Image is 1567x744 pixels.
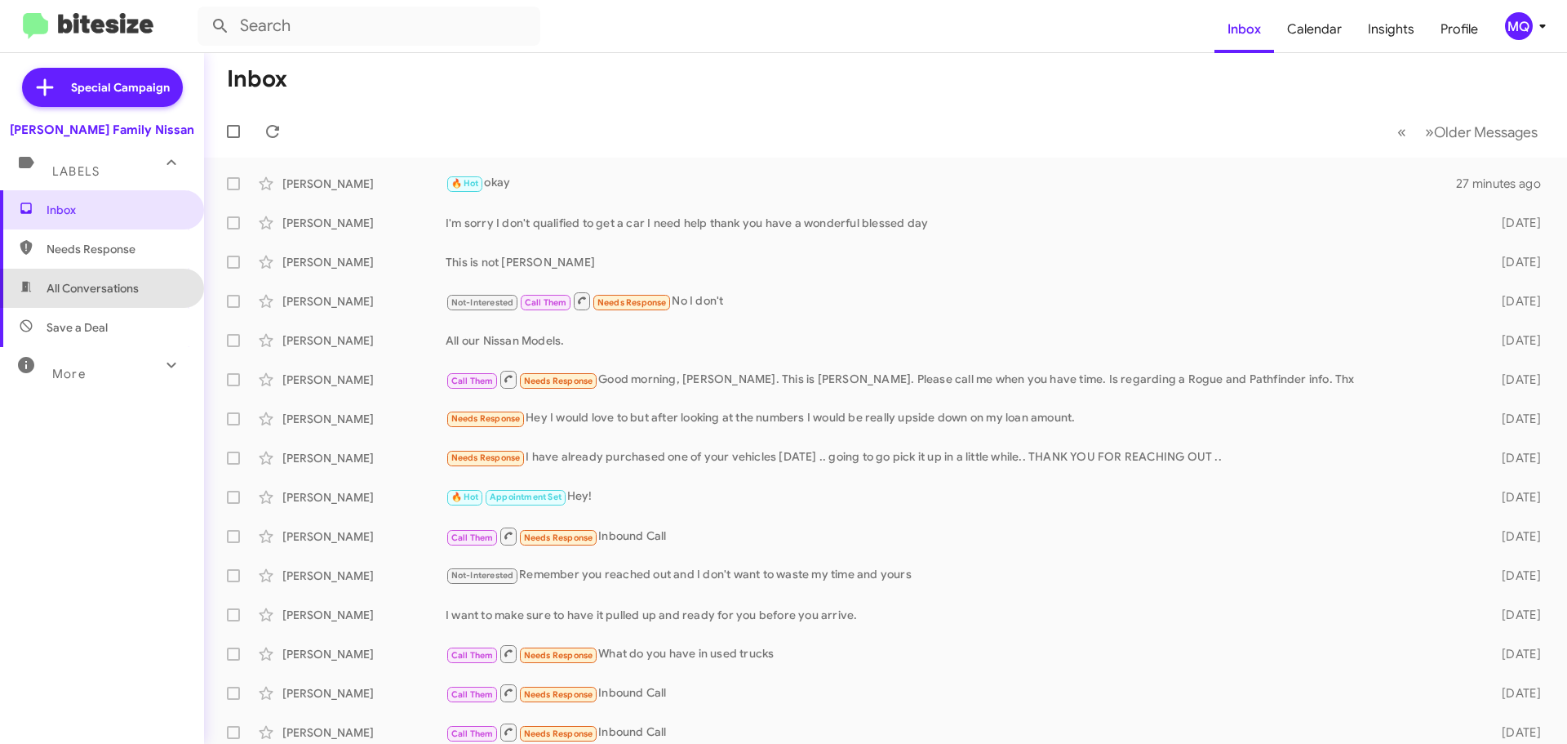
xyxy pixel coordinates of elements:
[524,376,593,386] span: Needs Response
[1476,450,1554,466] div: [DATE]
[282,646,446,662] div: [PERSON_NAME]
[282,450,446,466] div: [PERSON_NAME]
[451,570,514,581] span: Not-Interested
[451,532,494,543] span: Call Them
[282,607,446,623] div: [PERSON_NAME]
[282,215,446,231] div: [PERSON_NAME]
[1415,115,1547,149] button: Next
[1397,122,1406,142] span: «
[1214,6,1274,53] a: Inbox
[446,644,1476,664] div: What do you have in used trucks
[446,254,1476,270] div: This is not [PERSON_NAME]
[524,650,593,661] span: Needs Response
[1476,372,1554,388] div: [DATE]
[451,413,521,424] span: Needs Response
[524,689,593,700] span: Needs Response
[446,566,1476,585] div: Remember you reached out and I don't want to waste my time and yours
[282,528,446,545] div: [PERSON_NAME]
[1476,646,1554,662] div: [DATE]
[451,297,514,308] span: Not-Interested
[282,254,446,270] div: [PERSON_NAME]
[47,280,139,296] span: All Conversations
[47,319,108,336] span: Save a Deal
[282,176,446,192] div: [PERSON_NAME]
[47,241,185,257] span: Needs Response
[52,367,86,381] span: More
[451,728,494,739] span: Call Them
[446,526,1476,546] div: Inbound Call
[446,291,1476,311] div: No I don't
[446,722,1476,742] div: Inbound Call
[524,728,593,739] span: Needs Response
[282,568,446,584] div: [PERSON_NAME]
[1476,607,1554,623] div: [DATE]
[446,683,1476,703] div: Inbound Call
[446,369,1476,390] div: Good morning, [PERSON_NAME]. This is [PERSON_NAME]. Please call me when you have time. Is regardi...
[1274,6,1355,53] a: Calendar
[1456,176,1554,192] div: 27 minutes ago
[446,332,1476,349] div: All our Nissan Models.
[525,297,567,308] span: Call Them
[1476,293,1554,310] div: [DATE]
[446,409,1476,428] div: Hey I would love to but after looking at the numbers I would be really upside down on my loan amo...
[446,215,1476,231] div: I'm sorry I don't qualified to get a car I need help thank you have a wonderful blessed day
[282,332,446,349] div: [PERSON_NAME]
[282,685,446,702] div: [PERSON_NAME]
[1434,123,1538,141] span: Older Messages
[1476,724,1554,741] div: [DATE]
[1355,6,1427,53] a: Insights
[490,492,562,502] span: Appointment Set
[1427,6,1491,53] a: Profile
[1476,685,1554,702] div: [DATE]
[1476,489,1554,506] div: [DATE]
[1387,115,1416,149] button: Previous
[451,452,521,463] span: Needs Response
[1476,332,1554,349] div: [DATE]
[1425,122,1434,142] span: »
[446,174,1456,193] div: okay
[47,202,185,218] span: Inbox
[1476,528,1554,545] div: [DATE]
[446,448,1476,467] div: I have already purchased one of your vehicles [DATE] .. going to go pick it up in a little while....
[52,164,100,179] span: Labels
[1476,568,1554,584] div: [DATE]
[282,372,446,388] div: [PERSON_NAME]
[1505,12,1533,40] div: MQ
[1476,411,1554,427] div: [DATE]
[282,411,446,427] div: [PERSON_NAME]
[451,376,494,386] span: Call Them
[282,293,446,310] div: [PERSON_NAME]
[22,68,183,107] a: Special Campaign
[446,488,1476,506] div: Hey!
[198,7,540,46] input: Search
[1476,215,1554,231] div: [DATE]
[451,650,494,661] span: Call Them
[451,689,494,700] span: Call Them
[227,66,287,92] h1: Inbox
[451,178,479,189] span: 🔥 Hot
[1491,12,1549,40] button: MQ
[451,492,479,502] span: 🔥 Hot
[1388,115,1547,149] nav: Page navigation example
[71,79,170,96] span: Special Campaign
[10,122,194,138] div: [PERSON_NAME] Family Nissan
[282,489,446,506] div: [PERSON_NAME]
[524,532,593,543] span: Needs Response
[597,297,667,308] span: Needs Response
[282,724,446,741] div: [PERSON_NAME]
[1476,254,1554,270] div: [DATE]
[446,607,1476,623] div: I want to make sure to have it pulled up and ready for you before you arrive.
